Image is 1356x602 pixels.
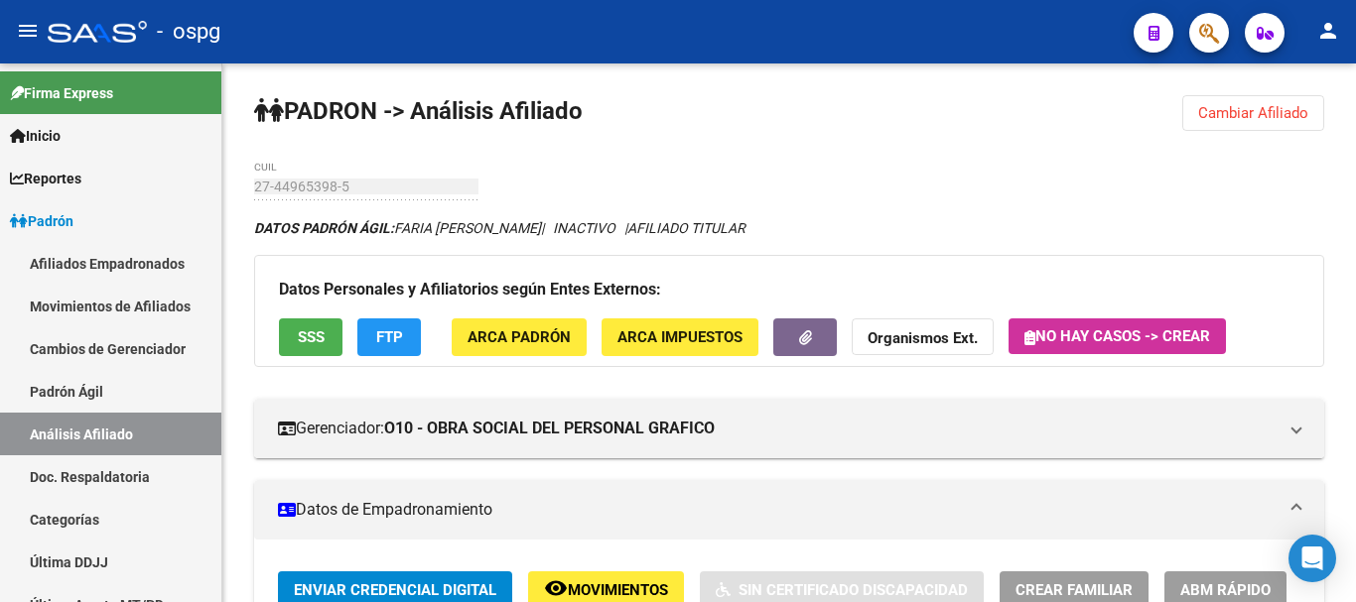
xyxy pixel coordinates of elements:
[384,418,715,439] strong: O10 - OBRA SOCIAL DEL PERSONAL GRAFICO
[10,210,73,232] span: Padrón
[279,276,1299,303] h3: Datos Personales y Afiliatorios según Entes Externos:
[376,329,403,347] span: FTP
[1024,327,1210,345] span: No hay casos -> Crear
[157,10,220,54] span: - ospg
[254,220,394,236] strong: DATOS PADRÓN ÁGIL:
[1180,581,1271,599] span: ABM Rápido
[544,576,568,600] mat-icon: remove_red_eye
[254,480,1324,540] mat-expansion-panel-header: Datos de Empadronamiento
[278,418,1277,439] mat-panel-title: Gerenciador:
[10,125,61,147] span: Inicio
[602,318,758,355] button: ARCA Impuestos
[254,97,583,125] strong: PADRON -> Análisis Afiliado
[627,220,746,236] span: AFILIADO TITULAR
[468,329,571,347] span: ARCA Padrón
[278,499,1277,521] mat-panel-title: Datos de Empadronamiento
[739,581,968,599] span: Sin Certificado Discapacidad
[279,318,342,355] button: SSS
[254,220,541,236] span: FARIA [PERSON_NAME]
[1288,535,1336,582] div: Open Intercom Messenger
[1009,318,1226,354] button: No hay casos -> Crear
[617,329,743,347] span: ARCA Impuestos
[10,168,81,189] span: Reportes
[452,318,587,355] button: ARCA Padrón
[1316,19,1340,43] mat-icon: person
[1016,581,1133,599] span: Crear Familiar
[294,581,496,599] span: Enviar Credencial Digital
[298,329,325,347] span: SSS
[357,318,421,355] button: FTP
[1198,104,1308,122] span: Cambiar Afiliado
[568,581,668,599] span: Movimientos
[254,399,1324,458] mat-expansion-panel-header: Gerenciador:O10 - OBRA SOCIAL DEL PERSONAL GRAFICO
[16,19,40,43] mat-icon: menu
[868,330,978,348] strong: Organismos Ext.
[852,318,994,355] button: Organismos Ext.
[1182,95,1324,131] button: Cambiar Afiliado
[254,220,746,236] i: | INACTIVO |
[10,82,113,104] span: Firma Express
